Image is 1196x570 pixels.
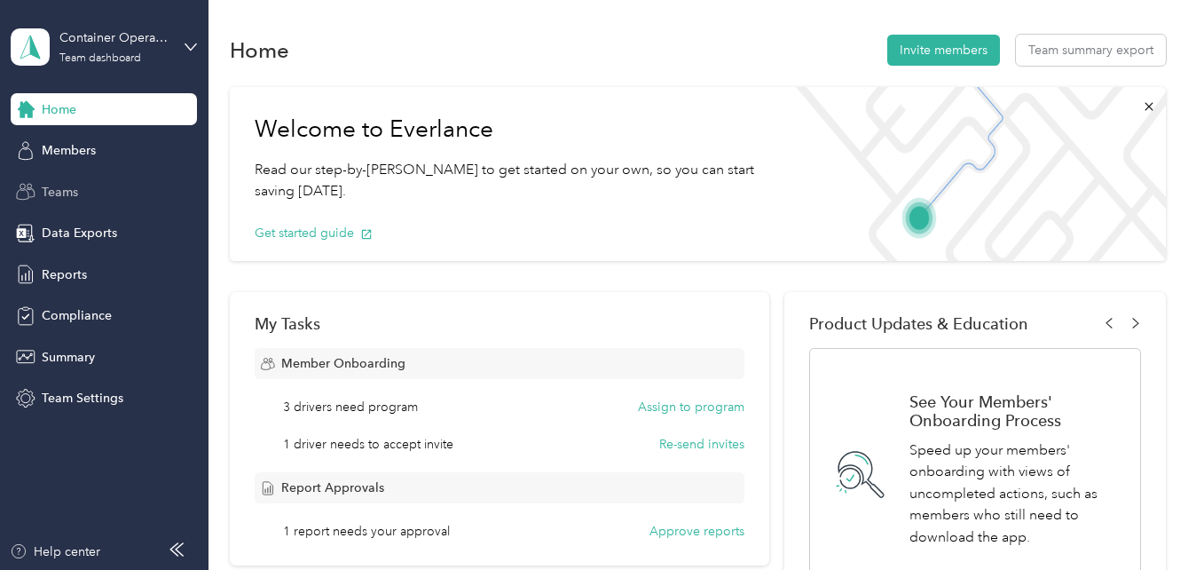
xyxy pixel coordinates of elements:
[887,35,1000,66] button: Invite members
[255,224,373,242] button: Get started guide
[281,479,384,497] span: Report Approvals
[781,87,1165,261] img: Welcome to everlance
[255,159,756,202] p: Read our step-by-[PERSON_NAME] to get started on your own, so you can start saving [DATE].
[42,100,76,119] span: Home
[42,183,78,202] span: Teams
[42,224,117,242] span: Data Exports
[909,392,1121,430] h1: See Your Members' Onboarding Process
[42,348,95,367] span: Summary
[255,314,744,333] div: My Tasks
[230,41,289,59] h1: Home
[42,389,123,408] span: Team Settings
[659,435,744,454] button: Re-send invites
[1097,471,1196,570] iframe: Everlance-gr Chat Button Frame
[283,435,453,454] span: 1 driver needs to accept invite
[809,314,1028,333] span: Product Updates & Education
[1016,35,1166,66] button: Team summary export
[59,53,141,64] div: Team dashboard
[283,522,450,541] span: 1 report needs your approval
[255,115,756,144] h1: Welcome to Everlance
[649,522,744,541] button: Approve reports
[42,141,96,160] span: Members
[42,265,87,284] span: Reports
[42,306,112,325] span: Compliance
[59,28,170,47] div: Container Operations
[281,354,405,373] span: Member Onboarding
[10,542,100,561] button: Help center
[638,398,744,416] button: Assign to program
[283,398,418,416] span: 3 drivers need program
[909,439,1121,549] p: Speed up your members' onboarding with views of uncompleted actions, such as members who still ne...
